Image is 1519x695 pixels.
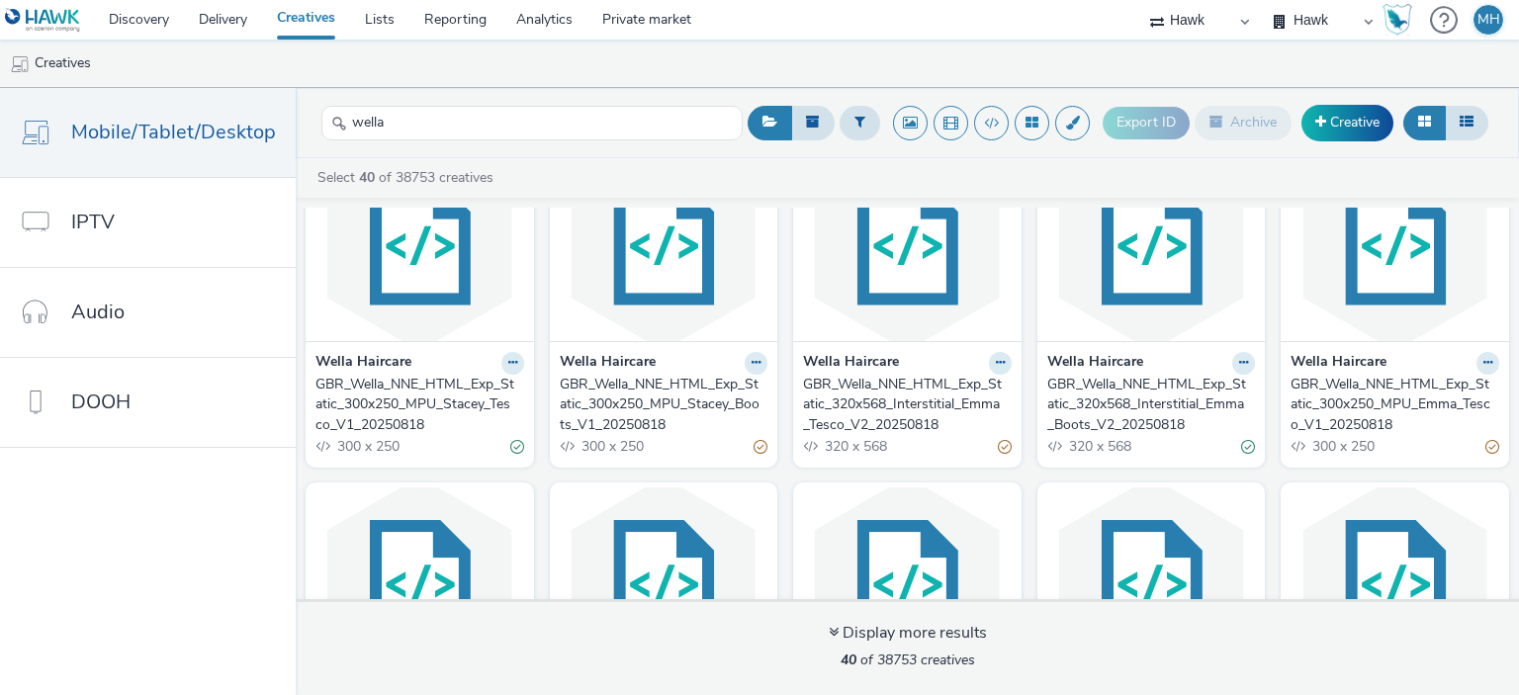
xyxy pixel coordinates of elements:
input: Search... [321,106,743,140]
img: undefined Logo [5,8,81,33]
strong: Wella Haircare [315,352,411,375]
img: Hawk Academy [1383,4,1412,36]
img: mobile [10,54,30,74]
button: Export ID [1103,107,1190,138]
span: Audio [71,298,125,326]
img: UK_Digitas_Wella_ColourPro_Hawk_Banner_Animated_MPU_300x250_20250512 visual [1286,487,1504,680]
div: Valid [510,437,524,458]
button: Archive [1195,106,1292,139]
img: GBR_Wella_NNE_HTML_Exp_Static_320x568_Interstitial_Emma_Boots_V2_20250818 visual [1042,148,1261,341]
strong: Wella Haircare [1047,352,1143,375]
strong: Wella Haircare [1291,352,1386,375]
div: GBR_Wella_NNE_HTML_Exp_Static_300x250_MPU_Emma_Tesco_V1_20250818 [1291,375,1491,435]
button: Table [1445,106,1488,139]
img: GBR_Wella_NNE_HTML_Exp_Static_300x250_MPU_Stacey_Tesco_V1_20250818 visual [311,148,529,341]
img: UK_Digitas_Wella_UltimateRepairUK_Hawk_Celtra_Animated_BAN_320x50_20250515 visual [1042,487,1261,680]
a: GBR_Wella_NNE_HTML_Exp_Static_300x250_MPU_Stacey_Tesco_V1_20250818 [315,375,524,435]
a: GBR_Wella_NNE_HTML_Exp_Static_320x568_Interstitial_Emma_Boots_V2_20250818 [1047,375,1256,435]
span: Mobile/Tablet/Desktop [71,118,276,146]
strong: 40 [359,168,375,187]
strong: 40 [841,651,856,669]
div: MH [1477,5,1500,35]
a: GBR_Wella_NNE_HTML_Exp_Static_300x250_MPU_Emma_Tesco_V1_20250818 [1291,375,1499,435]
img: UK_Digitas_Wella_UltimateRepairUK_Hawk_Banner_Static_INT_320x480_15052025 ; Boots visual [798,487,1017,680]
a: Select of 38753 creatives [315,168,501,187]
span: 320 x 568 [823,437,887,456]
div: Partially valid [1485,437,1499,458]
img: UK_Digitas_Wella_UltimateRepairUK_Hawk_Banner_Static_INT_320x480_15052025 ; John_Lewis visual [555,487,773,680]
strong: Wella Haircare [803,352,899,375]
div: GBR_Wella_NNE_HTML_Exp_Static_300x250_MPU_Stacey_Tesco_V1_20250818 [315,375,516,435]
span: DOOH [71,388,131,416]
img: GBR_Wella_NNE_HTML_Exp_Static_300x250_MPU_Emma_Tesco_V1_20250818 visual [1286,148,1504,341]
span: 300 x 250 [335,437,400,456]
a: GBR_Wella_NNE_HTML_Exp_Static_300x250_MPU_Stacey_Boots_V1_20250818 [560,375,768,435]
div: Partially valid [754,437,767,458]
img: GBR_Wella_NNE_HTML_Exp_Static_300x250_MPU_Emma_Boots_V1_20250818 visual [311,487,529,680]
a: GBR_Wella_NNE_HTML_Exp_Static_320x568_Interstitial_Emma_Tesco_V2_20250818 [803,375,1012,435]
span: of 38753 creatives [841,651,975,669]
div: Partially valid [998,437,1012,458]
img: GBR_Wella_NNE_HTML_Exp_Static_320x568_Interstitial_Emma_Tesco_V2_20250818 visual [798,148,1017,341]
button: Grid [1403,106,1446,139]
div: GBR_Wella_NNE_HTML_Exp_Static_320x568_Interstitial_Emma_Tesco_V2_20250818 [803,375,1004,435]
span: 320 x 568 [1067,437,1131,456]
a: Creative [1301,105,1393,140]
span: 300 x 250 [1310,437,1375,456]
span: 300 x 250 [580,437,644,456]
strong: Wella Haircare [560,352,656,375]
span: IPTV [71,208,115,236]
div: Display more results [829,622,987,645]
div: GBR_Wella_NNE_HTML_Exp_Static_300x250_MPU_Stacey_Boots_V1_20250818 [560,375,760,435]
div: Valid [1241,437,1255,458]
img: GBR_Wella_NNE_HTML_Exp_Static_300x250_MPU_Stacey_Boots_V1_20250818 visual [555,148,773,341]
a: Hawk Academy [1383,4,1420,36]
div: GBR_Wella_NNE_HTML_Exp_Static_320x568_Interstitial_Emma_Boots_V2_20250818 [1047,375,1248,435]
